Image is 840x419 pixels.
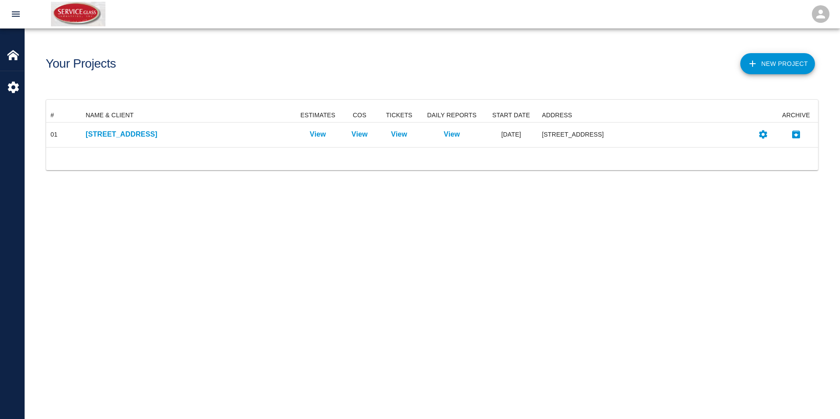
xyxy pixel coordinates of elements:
div: NAME & CLIENT [81,108,296,122]
div: # [51,108,54,122]
div: ESTIMATES [296,108,340,122]
div: DAILY REPORTS [427,108,476,122]
div: COS [340,108,380,122]
a: [STREET_ADDRESS] [86,129,292,140]
div: ADDRESS [538,108,753,122]
div: START DATE [492,108,530,122]
button: Settings [754,126,772,143]
div: 01 [51,130,58,139]
a: View [391,129,407,140]
a: View [351,129,368,140]
div: ARCHIVE [782,108,810,122]
div: ESTIMATES [301,108,336,122]
button: New Project [740,53,815,74]
div: [DATE] [485,123,538,147]
h1: Your Projects [46,57,116,71]
div: NAME & CLIENT [86,108,134,122]
div: TICKETS [380,108,419,122]
div: TICKETS [386,108,412,122]
div: [STREET_ADDRESS] [542,130,748,139]
button: open drawer [5,4,26,25]
div: ADDRESS [542,108,572,122]
div: DAILY REPORTS [419,108,485,122]
div: START DATE [485,108,538,122]
div: COS [353,108,366,122]
iframe: Chat Widget [796,377,840,419]
img: Service Glass Ind., Inc. [51,2,105,26]
a: View [310,129,326,140]
div: ARCHIVE [774,108,818,122]
a: View [444,129,460,140]
div: # [46,108,81,122]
